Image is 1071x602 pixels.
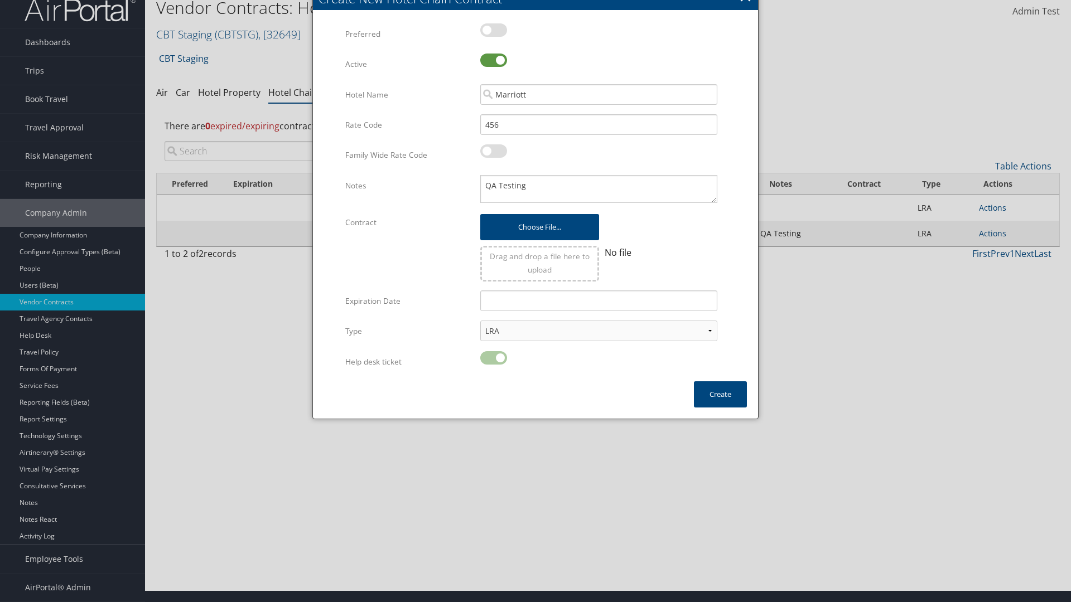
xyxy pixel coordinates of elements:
label: Notes [345,175,472,196]
label: Contract [345,212,472,233]
label: Preferred [345,23,472,45]
label: Rate Code [345,114,472,135]
label: Hotel Name [345,84,472,105]
span: No file [605,246,631,259]
label: Help desk ticket [345,351,472,372]
label: Active [345,54,472,75]
label: Expiration Date [345,290,472,312]
label: Type [345,321,472,342]
span: Drag and drop a file here to upload [490,251,590,275]
label: Family Wide Rate Code [345,144,472,166]
button: Create [694,381,747,407]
